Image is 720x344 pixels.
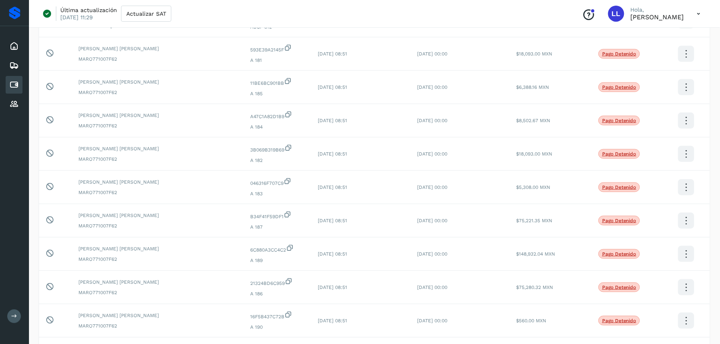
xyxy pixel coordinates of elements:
[78,89,237,96] span: MARO771007F62
[250,111,305,120] span: A47C1A82D1B9
[78,145,237,152] span: [PERSON_NAME] [PERSON_NAME]
[78,289,237,296] span: MARO771007F62
[78,112,237,119] span: [PERSON_NAME] [PERSON_NAME]
[250,157,305,164] span: A 182
[417,318,447,324] span: [DATE] 00:00
[318,318,347,324] span: [DATE] 08:51
[516,318,546,324] span: $560.00 MXN
[250,190,305,197] span: A 183
[250,57,305,64] span: A 181
[60,14,93,21] p: [DATE] 11:29
[417,184,447,190] span: [DATE] 00:00
[318,251,347,257] span: [DATE] 08:51
[602,84,636,90] p: Pago detenido
[318,218,347,223] span: [DATE] 08:51
[318,51,347,57] span: [DATE] 08:51
[250,90,305,97] span: A 185
[318,285,347,290] span: [DATE] 08:51
[631,13,684,21] p: Leticia Lugo Hernandez
[250,177,305,187] span: 046316F707C9
[78,245,237,252] span: [PERSON_NAME] [PERSON_NAME]
[6,95,23,113] div: Proveedores
[417,285,447,290] span: [DATE] 00:00
[516,285,553,290] span: $75,280.32 MXN
[78,212,237,219] span: [PERSON_NAME] [PERSON_NAME]
[250,44,305,53] span: 593E39A2145F
[250,123,305,131] span: A 184
[78,222,237,229] span: MARO771007F62
[78,156,237,163] span: MARO771007F62
[318,184,347,190] span: [DATE] 08:51
[6,76,23,94] div: Cuentas por pagar
[417,251,447,257] span: [DATE] 00:00
[78,278,237,286] span: [PERSON_NAME] [PERSON_NAME]
[78,256,237,263] span: MARO771007F62
[516,84,549,90] span: $6,388.16 MXN
[516,184,550,190] span: $5,308.00 MXN
[417,84,447,90] span: [DATE] 00:00
[6,57,23,74] div: Embarques
[602,285,636,290] p: Pago detenido
[516,118,550,123] span: $8,502.67 MXN
[6,37,23,55] div: Inicio
[78,78,237,86] span: [PERSON_NAME] [PERSON_NAME]
[60,6,117,14] p: Última actualización
[602,51,636,57] p: Pago detenido
[318,84,347,90] span: [DATE] 08:51
[78,322,237,330] span: MARO771007F62
[417,118,447,123] span: [DATE] 00:00
[602,251,636,257] p: Pago detenido
[78,178,237,186] span: [PERSON_NAME] [PERSON_NAME]
[602,218,636,223] p: Pago detenido
[516,251,555,257] span: $148,932.04 MXN
[516,51,552,57] span: $18,093.00 MXN
[78,312,237,319] span: [PERSON_NAME] [PERSON_NAME]
[516,218,552,223] span: $75,221.35 MXN
[250,257,305,264] span: A 189
[602,184,636,190] p: Pago detenido
[250,211,305,220] span: B34F41F59DF1
[516,151,552,157] span: $18,093.00 MXN
[250,324,305,331] span: A 190
[250,277,305,287] span: 21324BD6C959
[250,77,305,87] span: 11BE6BC901BB
[250,144,305,154] span: 3B069B319B69
[250,290,305,297] span: A 186
[78,45,237,52] span: [PERSON_NAME] [PERSON_NAME]
[78,55,237,63] span: MARO771007F62
[318,151,347,157] span: [DATE] 08:51
[318,118,347,123] span: [DATE] 08:51
[602,318,636,324] p: Pago detenido
[121,6,171,22] button: Actualizar SAT
[78,122,237,129] span: MARO771007F62
[126,11,166,16] span: Actualizar SAT
[78,189,237,196] span: MARO771007F62
[250,223,305,231] span: A 187
[631,6,684,13] p: Hola,
[602,118,636,123] p: Pago detenido
[417,151,447,157] span: [DATE] 00:00
[417,218,447,223] span: [DATE] 00:00
[417,51,447,57] span: [DATE] 00:00
[250,244,305,254] span: 6C880A3CC4C2
[602,151,636,157] p: Pago detenido
[250,311,305,320] span: 16F5B437C72B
